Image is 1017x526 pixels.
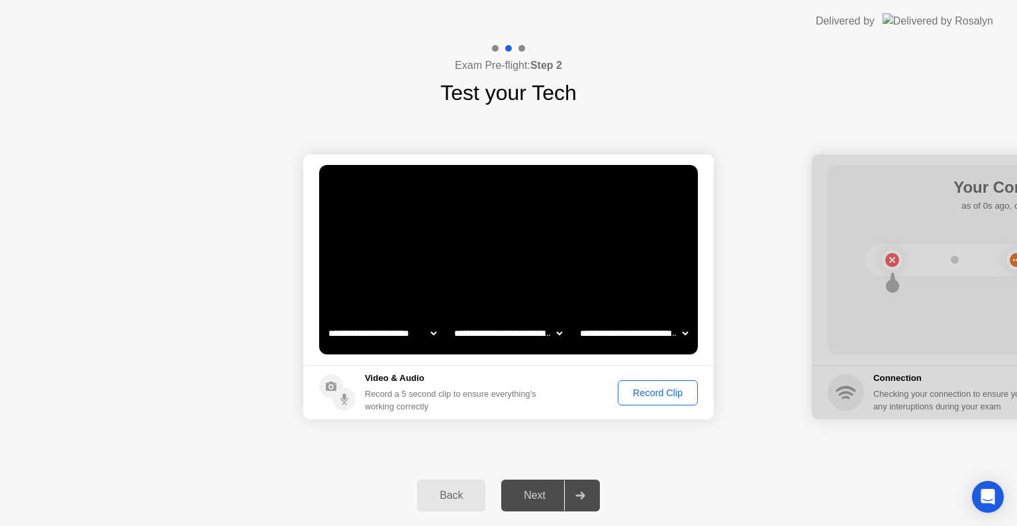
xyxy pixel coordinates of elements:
[505,490,564,501] div: Next
[440,77,577,109] h1: Test your Tech
[883,13,993,28] img: Delivered by Rosalyn
[530,60,562,71] b: Step 2
[452,320,565,346] select: Available speakers
[326,320,439,346] select: Available cameras
[577,320,691,346] select: Available microphones
[455,58,562,74] h4: Exam Pre-flight:
[501,480,600,511] button: Next
[816,13,875,29] div: Delivered by
[365,388,542,413] div: Record a 5 second clip to ensure everything’s working correctly
[622,388,693,398] div: Record Clip
[417,480,485,511] button: Back
[365,372,542,385] h5: Video & Audio
[972,481,1004,513] div: Open Intercom Messenger
[618,380,698,405] button: Record Clip
[421,490,481,501] div: Back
